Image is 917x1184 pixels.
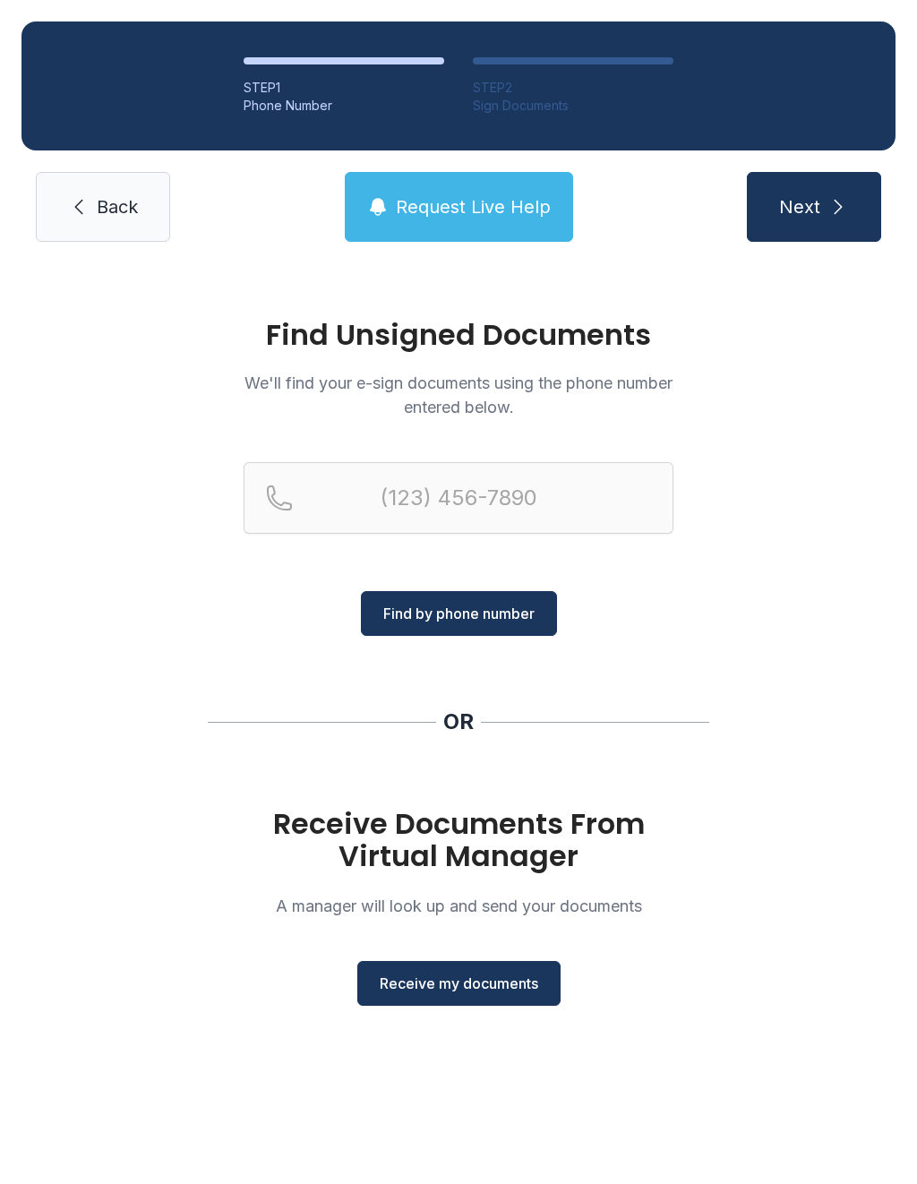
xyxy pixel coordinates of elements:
div: STEP 2 [473,79,673,97]
div: Phone Number [244,97,444,115]
span: Find by phone number [383,603,535,624]
span: Request Live Help [396,194,551,219]
p: We'll find your e-sign documents using the phone number entered below. [244,371,673,419]
div: STEP 1 [244,79,444,97]
input: Reservation phone number [244,462,673,534]
p: A manager will look up and send your documents [244,894,673,918]
span: Next [779,194,820,219]
h1: Find Unsigned Documents [244,321,673,349]
div: OR [443,708,474,736]
h1: Receive Documents From Virtual Manager [244,808,673,872]
span: Back [97,194,138,219]
div: Sign Documents [473,97,673,115]
span: Receive my documents [380,973,538,994]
